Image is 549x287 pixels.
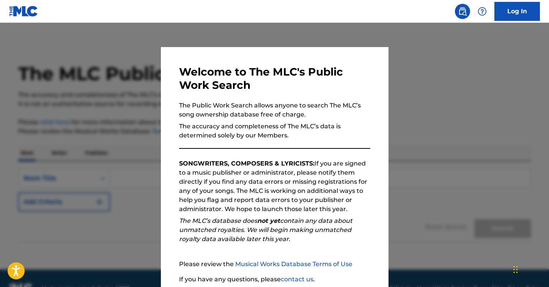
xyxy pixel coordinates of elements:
img: MLC Logo [9,6,38,17]
p: Please review the [179,260,370,269]
em: The MLC’s database does contain any data about unmatched royalties. We will begin making unmatche... [179,217,352,243]
p: If you are signed to a music publisher or administrator, please notify them directly if you find ... [179,159,370,214]
strong: not yet [257,217,280,224]
p: The Public Work Search allows anyone to search The MLC’s song ownership database free of charge. [179,101,370,119]
iframe: Chat Widget [511,251,549,287]
a: Musical Works Database Terms of Use [235,260,352,268]
div: Drag [513,258,518,281]
p: The accuracy and completeness of The MLC’s data is determined solely by our Members. [179,122,370,140]
img: help [478,7,487,16]
a: Log In [494,2,540,21]
a: contact us [281,276,313,283]
div: Help [475,4,490,19]
p: If you have any questions, please . [179,275,370,284]
a: Public Search [455,4,470,19]
img: search [458,7,467,16]
strong: SONGWRITERS, COMPOSERS & LYRICISTS: [179,160,315,167]
h3: Welcome to The MLC's Public Work Search [179,65,370,92]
